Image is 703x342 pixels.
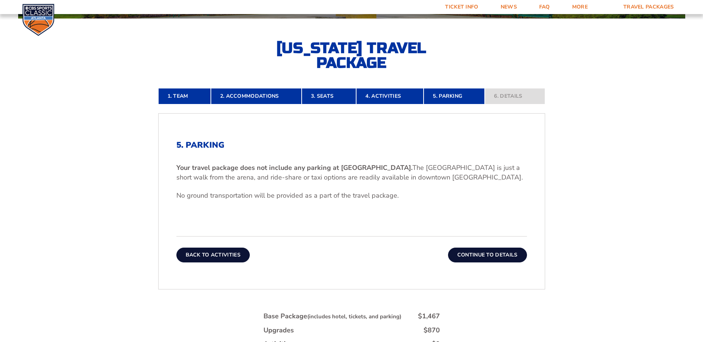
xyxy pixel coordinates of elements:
a: 4. Activities [356,88,424,104]
h2: 5. Parking [176,140,527,150]
a: 3. Seats [302,88,356,104]
button: Back To Activities [176,248,250,262]
h2: [US_STATE] Travel Package [270,41,433,70]
p: No ground transportation will be provided as a part of the travel package. [176,191,527,200]
p: The [GEOGRAPHIC_DATA] is just a short walk from the arena, and ride-share or taxi options are rea... [176,163,527,182]
div: $1,467 [418,312,440,321]
a: 1. Team [158,88,211,104]
b: Your travel package does not include any parking at [GEOGRAPHIC_DATA]. [176,163,412,172]
div: Base Package [263,312,401,321]
img: CBS Sports Classic [22,4,54,36]
button: Continue To Details [448,248,527,262]
div: Upgrades [263,326,294,335]
div: $870 [424,326,440,335]
small: (includes hotel, tickets, and parking) [307,313,401,320]
a: 2. Accommodations [211,88,302,104]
